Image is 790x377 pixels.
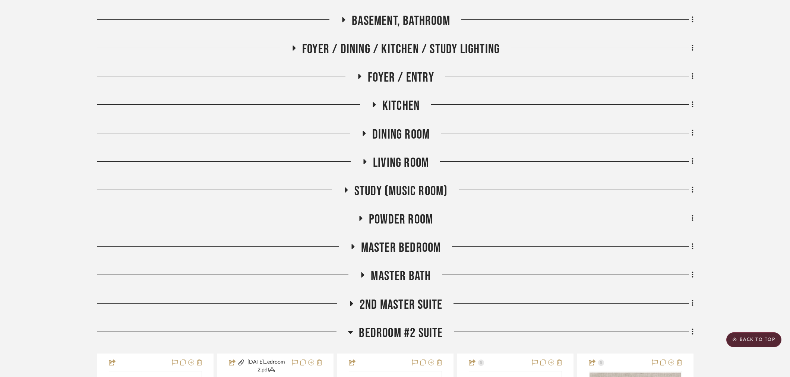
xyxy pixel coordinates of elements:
span: Dining Room [372,127,430,143]
span: Powder Room [369,212,433,228]
span: Master Bath [371,268,431,284]
span: 2nd Master Suite [360,297,442,313]
span: Master Bedroom [361,240,441,256]
span: Foyer / Dining / Kitchen / Study Lighting [302,41,500,57]
span: Bedroom #2 Suite [359,325,443,341]
span: Study (Music Room) [354,183,448,199]
span: Kitchen [382,98,420,114]
span: Basement, Bathroom [352,13,450,29]
button: [DATE]...edroom 2.pdf [245,358,287,374]
scroll-to-top-button: BACK TO TOP [726,332,781,347]
span: Foyer / Entry [368,70,434,86]
span: Living Room [373,155,429,171]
